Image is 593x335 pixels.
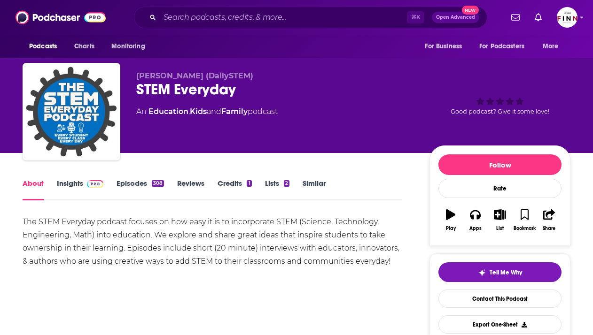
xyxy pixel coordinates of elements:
span: More [543,40,559,53]
span: Logged in as FINNMadison [557,7,577,28]
img: User Profile [557,7,577,28]
a: Reviews [177,179,204,200]
div: List [496,226,504,231]
div: 1 [247,180,251,187]
span: , [188,107,190,116]
a: Charts [68,38,100,55]
input: Search podcasts, credits, & more... [160,10,407,25]
span: Podcasts [29,40,57,53]
button: open menu [23,38,69,55]
a: Family [221,107,248,116]
a: About [23,179,44,200]
button: open menu [418,38,474,55]
span: Monitoring [111,40,145,53]
div: 308 [152,180,164,187]
button: open menu [105,38,157,55]
a: Lists2 [265,179,289,200]
button: Share [537,203,562,237]
button: Follow [438,154,562,175]
button: List [488,203,512,237]
button: Play [438,203,463,237]
div: Search podcasts, credits, & more... [134,7,487,28]
button: open menu [536,38,570,55]
div: Rate [438,179,562,198]
span: For Business [425,40,462,53]
button: open menu [473,38,538,55]
span: Tell Me Why [490,269,522,276]
a: Show notifications dropdown [507,9,523,25]
img: Podchaser - Follow, Share and Rate Podcasts [16,8,106,26]
span: ⌘ K [407,11,424,23]
a: Contact This Podcast [438,289,562,308]
a: Credits1 [218,179,251,200]
a: Show notifications dropdown [531,9,546,25]
div: An podcast [136,106,278,117]
span: and [207,107,221,116]
img: tell me why sparkle [478,269,486,276]
div: Good podcast? Give it some love! [429,71,570,129]
div: Bookmark [514,226,536,231]
button: Apps [463,203,487,237]
div: Share [543,226,555,231]
button: Bookmark [512,203,537,237]
img: STEM Everyday [24,65,118,159]
span: Charts [74,40,94,53]
div: Apps [469,226,482,231]
span: [PERSON_NAME] (DailySTEM) [136,71,253,80]
button: Export One-Sheet [438,315,562,334]
span: For Podcasters [479,40,524,53]
a: Kids [190,107,207,116]
a: InsightsPodchaser Pro [57,179,103,200]
span: New [462,6,479,15]
a: Education [148,107,188,116]
div: The STEM Everyday podcast focuses on how easy it is to incorporate STEM (Science, Technology, Eng... [23,215,402,268]
button: tell me why sparkleTell Me Why [438,262,562,282]
img: Podchaser Pro [87,180,103,188]
a: Similar [303,179,326,200]
div: Play [446,226,456,231]
button: Show profile menu [557,7,577,28]
span: Open Advanced [436,15,475,20]
div: 2 [284,180,289,187]
button: Open AdvancedNew [432,12,479,23]
span: Good podcast? Give it some love! [451,108,549,115]
a: Episodes308 [117,179,164,200]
